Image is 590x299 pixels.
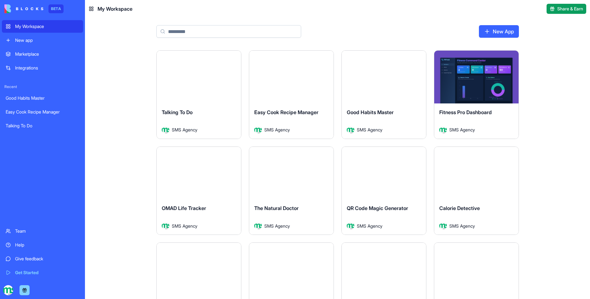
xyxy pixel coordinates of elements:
[249,147,334,235] a: The Natural DoctorAvatarSMS Agency
[2,252,83,265] a: Give feedback
[264,126,290,133] span: SMS Agency
[2,225,83,237] a: Team
[347,222,354,230] img: Avatar
[347,109,394,115] span: Good Habits Master
[2,119,83,132] a: Talking To Do
[341,147,426,235] a: QR Code Magic GeneratorAvatarSMS Agency
[547,4,586,14] button: Share & Earn
[2,266,83,279] a: Get Started
[439,126,447,134] img: Avatar
[172,126,197,133] span: SMS Agency
[6,109,79,115] div: Easy Cook Recipe Manager
[449,126,475,133] span: SMS Agency
[557,6,583,12] span: Share & Earn
[357,126,382,133] span: SMS Agency
[264,223,290,229] span: SMS Agency
[439,205,480,211] span: Calorie Detective
[479,25,519,38] a: New App
[98,5,132,13] span: My Workspace
[15,269,79,276] div: Get Started
[341,50,426,139] a: Good Habits MasterAvatarSMS Agency
[4,4,43,13] img: logo
[2,106,83,118] a: Easy Cook Recipe Manager
[254,109,318,115] span: Easy Cook Recipe Manager
[2,239,83,251] a: Help
[15,23,79,30] div: My Workspace
[4,4,64,13] a: BETA
[2,48,83,60] a: Marketplace
[434,147,519,235] a: Calorie DetectiveAvatarSMS Agency
[2,34,83,47] a: New app
[2,92,83,104] a: Good Habits Master
[254,222,262,230] img: Avatar
[15,228,79,234] div: Team
[6,95,79,101] div: Good Habits Master
[254,126,262,134] img: Avatar
[249,50,334,139] a: Easy Cook Recipe ManagerAvatarSMS Agency
[347,126,354,134] img: Avatar
[15,256,79,262] div: Give feedback
[162,126,169,134] img: Avatar
[2,62,83,74] a: Integrations
[439,109,492,115] span: Fitness Pro Dashboard
[15,242,79,248] div: Help
[347,205,408,211] span: QR Code Magic Generator
[172,223,197,229] span: SMS Agency
[156,50,241,139] a: Talking To DoAvatarSMS Agency
[15,51,79,57] div: Marketplace
[449,223,475,229] span: SMS Agency
[2,20,83,33] a: My Workspace
[15,65,79,71] div: Integrations
[434,50,519,139] a: Fitness Pro DashboardAvatarSMS Agency
[162,205,206,211] span: OMAD Life Tracker
[3,285,13,295] img: logo_transparent_kimjut.jpg
[254,205,299,211] span: The Natural Doctor
[6,123,79,129] div: Talking To Do
[357,223,382,229] span: SMS Agency
[48,4,64,13] div: BETA
[162,222,169,230] img: Avatar
[162,109,193,115] span: Talking To Do
[2,84,83,89] span: Recent
[439,222,447,230] img: Avatar
[15,37,79,43] div: New app
[156,147,241,235] a: OMAD Life TrackerAvatarSMS Agency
